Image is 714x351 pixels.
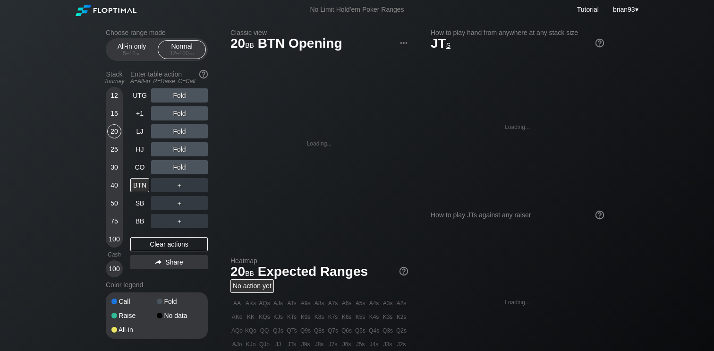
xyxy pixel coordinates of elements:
div: ＋ [151,214,208,228]
h2: Classic view [230,29,408,36]
div: A2s [395,297,408,310]
div: KJo [244,338,257,351]
h2: How to play hand from anywhere at any stack size [431,29,604,36]
div: ▾ [611,4,639,15]
img: help.32db89a4.svg [595,210,605,220]
h2: Heatmap [230,257,408,265]
div: No action yet [230,279,274,293]
div: K2s [395,310,408,324]
div: 5 – 12 [112,50,152,57]
div: K4s [367,310,381,324]
div: 20 [107,124,121,138]
div: KQs [258,310,271,324]
div: KTs [285,310,298,324]
img: share.864f2f62.svg [155,260,161,265]
div: HJ [130,142,149,156]
div: J7s [326,338,340,351]
div: 25 [107,142,121,156]
span: bb [245,39,254,50]
div: Clear actions [130,237,208,251]
img: Floptimal logo [76,5,136,16]
div: Raise [111,312,157,319]
div: Fold [151,88,208,103]
div: Fold [151,142,208,156]
div: Enter table action [130,67,208,88]
div: Fold [151,160,208,174]
div: AKs [244,297,257,310]
div: Q6s [340,324,353,337]
img: ellipsis.fd386fe8.svg [399,38,409,48]
div: AKo [230,310,244,324]
div: A5s [354,297,367,310]
h1: Expected Ranges [230,264,408,279]
div: KQo [244,324,257,337]
div: Loading... [505,299,530,306]
div: A7s [326,297,340,310]
div: J8s [313,338,326,351]
div: K7s [326,310,340,324]
div: UTG [130,88,149,103]
span: BTN Opening [256,36,344,52]
div: AQs [258,297,271,310]
div: Stack [102,67,127,88]
div: BTN [130,178,149,192]
div: +1 [130,106,149,120]
div: Loading... [307,140,332,147]
div: How to play JTs against any raiser [431,211,604,219]
span: bb [136,50,141,57]
h2: Choose range mode [106,29,208,36]
div: K9s [299,310,312,324]
img: help.32db89a4.svg [198,69,209,79]
div: 15 [107,106,121,120]
div: 40 [107,178,121,192]
div: LJ [130,124,149,138]
div: Color legend [106,277,208,292]
div: Q7s [326,324,340,337]
div: J4s [367,338,381,351]
div: Fold [151,124,208,138]
div: J5s [354,338,367,351]
img: help.32db89a4.svg [399,266,409,276]
div: A8s [313,297,326,310]
a: Tutorial [577,6,599,13]
div: QJo [258,338,271,351]
div: QJs [272,324,285,337]
div: 50 [107,196,121,210]
div: Q4s [367,324,381,337]
div: No Limit Hold’em Poker Ranges [296,6,418,16]
div: A9s [299,297,312,310]
div: Share [130,255,208,269]
div: KK [244,310,257,324]
div: Q8s [313,324,326,337]
div: Q5s [354,324,367,337]
div: 100 [107,232,121,246]
span: 20 [229,265,255,280]
div: J6s [340,338,353,351]
div: Call [111,298,157,305]
div: 12 – 100 [162,50,202,57]
div: KJs [272,310,285,324]
div: QQ [258,324,271,337]
div: AJs [272,297,285,310]
div: Q9s [299,324,312,337]
div: AJo [230,338,244,351]
div: Tourney [102,78,127,85]
span: s [446,39,450,50]
div: All-in only [110,41,153,59]
div: A=All-in R=Raise C=Call [130,78,208,85]
div: All-in [111,326,157,333]
div: ATs [285,297,298,310]
div: SB [130,196,149,210]
div: ＋ [151,178,208,192]
span: bb [189,50,194,57]
div: J9s [299,338,312,351]
div: 30 [107,160,121,174]
span: bb [245,267,254,278]
div: Loading... [505,124,530,130]
div: K6s [340,310,353,324]
span: 20 [229,36,255,52]
div: AA [230,297,244,310]
div: A3s [381,297,394,310]
span: brian93 [613,6,635,13]
div: No data [157,312,202,319]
